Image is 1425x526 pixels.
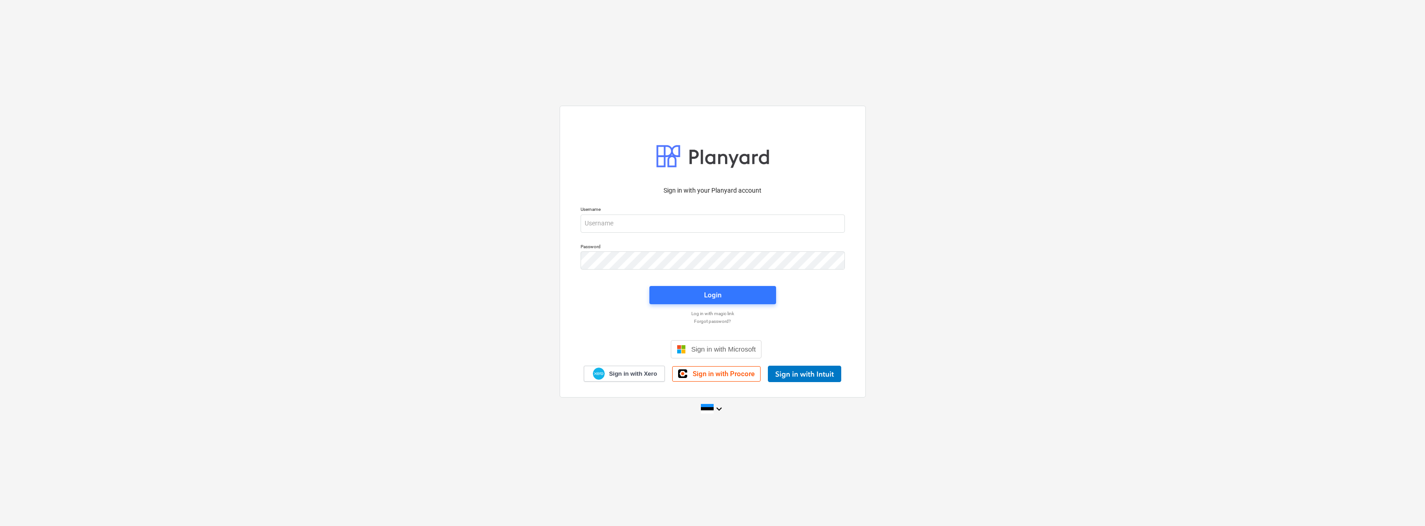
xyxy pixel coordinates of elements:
[576,311,849,317] a: Log in with magic link
[693,370,755,378] span: Sign in with Procore
[609,370,657,378] span: Sign in with Xero
[584,366,665,382] a: Sign in with Xero
[581,214,845,233] input: Username
[714,403,725,414] i: keyboard_arrow_down
[581,206,845,214] p: Username
[593,368,605,380] img: Xero logo
[704,289,721,301] div: Login
[581,186,845,195] p: Sign in with your Planyard account
[677,345,686,354] img: Microsoft logo
[691,345,756,353] span: Sign in with Microsoft
[672,366,761,382] a: Sign in with Procore
[649,286,776,304] button: Login
[581,244,845,251] p: Password
[576,318,849,324] a: Forgot password?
